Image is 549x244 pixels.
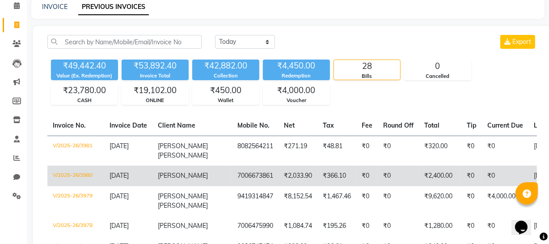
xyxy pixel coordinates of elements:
span: Mobile No. [237,121,270,129]
td: V/2025-26/3981 [47,136,104,166]
span: [PERSON_NAME] [158,222,208,230]
span: Current Due [487,121,523,129]
td: ₹1,280.00 [419,216,461,236]
div: ₹4,000.00 [263,84,329,97]
span: Invoice No. [53,121,86,129]
td: ₹2,400.00 [419,166,461,186]
div: ₹23,780.00 [51,84,118,97]
td: ₹0 [378,216,419,236]
div: Wallet [193,97,259,104]
span: Total [424,121,439,129]
div: Invoice Total [122,72,189,80]
div: ₹53,892.40 [122,60,189,72]
td: ₹0 [482,216,528,236]
td: 8082564211 [232,136,279,166]
div: 28 [334,60,400,73]
span: Tip [467,121,477,129]
span: [DATE] [110,142,129,150]
td: V/2025-26/3979 [47,186,104,216]
td: ₹9,620.00 [419,186,461,216]
div: Voucher [263,97,329,104]
div: ₹450.00 [193,84,259,97]
input: Search by Name/Mobile/Email/Invoice No [47,35,202,49]
td: V/2025-26/3978 [47,216,104,236]
div: Bills [334,73,400,80]
td: ₹2,033.90 [279,166,317,186]
td: ₹195.26 [317,216,356,236]
div: Redemption [263,72,330,80]
span: Export [512,38,531,46]
div: Value (Ex. Redemption) [51,72,118,80]
div: ₹42,882.00 [192,60,259,72]
td: ₹4,000.00 [482,186,528,216]
span: [PERSON_NAME] [158,142,208,150]
div: CASH [51,97,118,104]
td: ₹0 [356,166,378,186]
td: V/2025-26/3980 [47,166,104,186]
button: Export [500,35,535,49]
span: [PERSON_NAME] [158,171,208,180]
span: Invoice Date [110,121,147,129]
td: ₹0 [378,166,419,186]
td: ₹0 [461,136,482,166]
td: ₹8,152.54 [279,186,317,216]
td: ₹0 [356,186,378,216]
td: ₹366.10 [317,166,356,186]
td: ₹0 [461,186,482,216]
div: Collection [192,72,259,80]
span: Round Off [383,121,414,129]
td: ₹48.81 [317,136,356,166]
span: [DATE] [110,171,129,180]
span: [PERSON_NAME] [158,151,208,159]
td: ₹320.00 [419,136,461,166]
span: [DATE] [110,222,129,230]
span: [DATE] [110,192,129,200]
div: Cancelled [405,73,471,80]
span: [PERSON_NAME] [158,192,208,200]
td: ₹0 [482,136,528,166]
span: [PERSON_NAME] [158,201,208,210]
td: 7006673861 [232,166,279,186]
td: ₹0 [378,136,419,166]
td: ₹1,084.74 [279,216,317,236]
div: ₹19,102.00 [122,84,188,97]
td: ₹0 [461,166,482,186]
iframe: chat widget [511,208,540,235]
td: ₹0 [461,216,482,236]
td: ₹0 [482,166,528,186]
div: ₹49,442.40 [51,60,118,72]
span: Fee [362,121,372,129]
td: ₹1,467.46 [317,186,356,216]
span: Tax [323,121,334,129]
a: INVOICE [42,3,68,11]
td: ₹271.19 [279,136,317,166]
span: Net [284,121,295,129]
td: ₹0 [378,186,419,216]
td: 7006475990 [232,216,279,236]
td: 9419314847 [232,186,279,216]
div: 0 [405,60,471,73]
span: Client Name [158,121,195,129]
td: ₹0 [356,216,378,236]
div: ₹4,450.00 [263,60,330,72]
div: ONLINE [122,97,188,104]
td: ₹0 [356,136,378,166]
